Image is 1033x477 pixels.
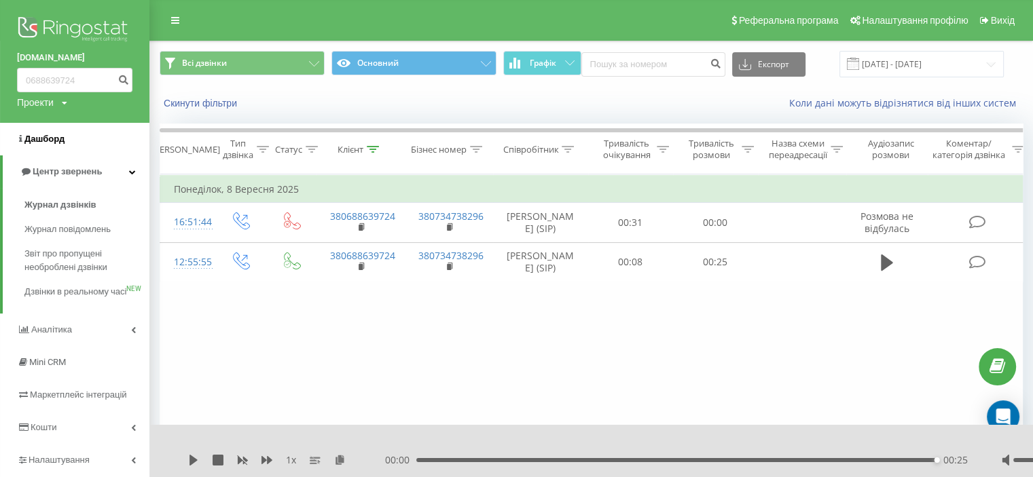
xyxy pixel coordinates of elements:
input: Пошук за номером [581,52,725,77]
span: Графік [530,58,556,68]
span: Всі дзвінки [182,58,227,69]
td: 00:08 [588,242,673,282]
span: Аналiтика [31,324,72,335]
a: [DOMAIN_NAME] [17,51,132,64]
td: 00:25 [673,242,758,282]
input: Пошук за номером [17,68,132,92]
a: Коли дані можуть відрізнятися вiд інших систем [789,96,1023,109]
span: Налаштування профілю [862,15,968,26]
div: Співробітник [503,144,558,155]
span: Кошти [31,422,56,432]
a: Звіт про пропущені необроблені дзвінки [24,242,149,280]
div: Клієнт [338,144,363,155]
a: Журнал дзвінків [24,193,149,217]
div: Назва схеми переадресації [769,138,827,161]
div: 12:55:55 [174,249,201,275]
a: Центр звернень [3,155,149,188]
span: Журнал дзвінків [24,198,96,212]
a: 380734738296 [418,210,484,223]
button: Всі дзвінки [160,51,325,75]
span: Вихід [991,15,1015,26]
span: 1 x [286,453,296,467]
a: Журнал повідомлень [24,217,149,242]
td: Понеділок, 8 Вересня 2025 [160,176,1030,203]
div: Тривалість очікування [600,138,653,161]
span: Налаштування [29,455,90,465]
button: Основний [331,51,496,75]
td: 00:00 [673,203,758,242]
span: Дзвінки в реальному часі [24,285,126,299]
td: [PERSON_NAME] (SIP) [493,242,588,282]
span: Розмова не відбулась [860,210,913,235]
a: 380688639724 [330,249,395,262]
span: Центр звернень [33,166,102,176]
span: 00:25 [943,453,968,467]
button: Скинути фільтри [160,97,244,109]
div: Коментар/категорія дзвінка [929,138,1009,161]
div: Open Intercom Messenger [987,400,1019,433]
span: Реферальна програма [739,15,839,26]
button: Графік [503,51,581,75]
div: [PERSON_NAME] [151,144,220,155]
span: Звіт про пропущені необроблені дзвінки [24,247,143,274]
span: Дашборд [24,134,65,144]
a: 380734738296 [418,249,484,262]
a: Дзвінки в реальному часіNEW [24,280,149,304]
span: Mini CRM [29,357,66,367]
a: 380688639724 [330,210,395,223]
img: Ringostat logo [17,14,132,47]
div: 16:51:44 [174,209,201,235]
div: Тип дзвінка [223,138,253,161]
div: Проекти [17,96,54,109]
div: Accessibility label [935,457,940,463]
td: 00:31 [588,203,673,242]
td: [PERSON_NAME] (SIP) [493,203,588,242]
span: Журнал повідомлень [24,223,111,236]
span: 00:00 [385,453,416,467]
span: Маркетплейс інтеграцій [30,389,127,400]
div: Бізнес номер [411,144,467,155]
div: Тривалість розмови [685,138,738,161]
div: Статус [275,144,302,155]
button: Експорт [732,52,805,77]
div: Аудіозапис розмови [858,138,924,161]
